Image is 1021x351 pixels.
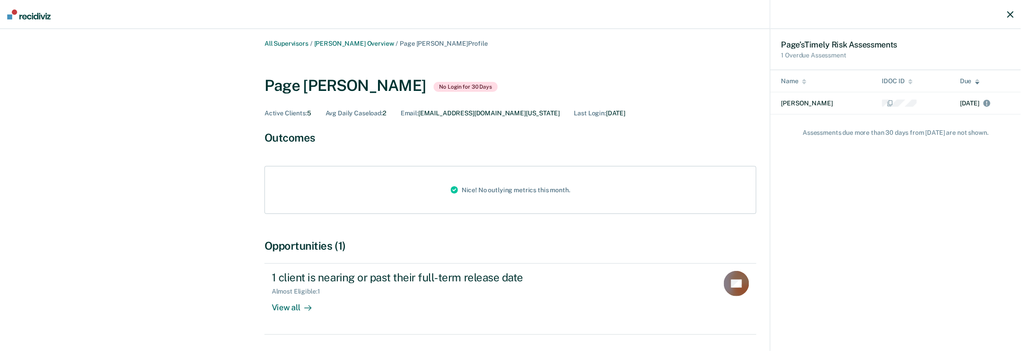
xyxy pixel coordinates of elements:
[770,114,1021,151] p: Assessment s due more than 30 days from [DATE] are not shown.
[781,52,1010,59] div: 1 Overdue Assessment
[960,77,980,85] div: Due
[882,77,913,85] div: IDOC ID
[770,92,871,114] td: [PERSON_NAME]
[781,77,807,85] div: Name
[781,40,1010,50] div: Page ’s Timely Risk Assessment s
[960,100,990,107] span: [DATE]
